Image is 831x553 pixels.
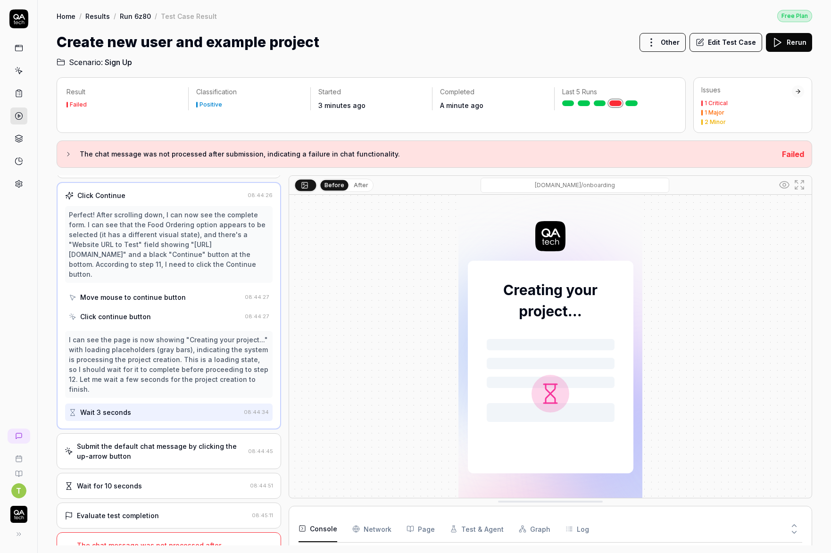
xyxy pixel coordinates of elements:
[562,87,668,97] p: Last 5 Runs
[80,312,151,322] div: Click continue button
[352,516,391,542] button: Network
[57,32,319,53] h1: Create new user and example project
[120,11,151,21] a: Run 6z80
[248,192,273,198] time: 08:44:26
[11,483,26,498] button: T
[161,11,217,21] div: Test Case Result
[440,101,483,109] time: A minute ago
[640,33,686,52] button: Other
[450,516,504,542] button: Test & Agent
[777,177,792,192] button: Show all interative elements
[85,11,110,21] a: Results
[252,512,273,519] time: 08:45:11
[80,149,774,160] h3: The chat message was not processed after submission, indicating a failure in chat functionality.
[77,190,125,200] div: Click Continue
[792,177,807,192] button: Open in full screen
[245,294,269,300] time: 08:44:27
[766,33,812,52] button: Rerun
[320,180,348,190] button: Before
[777,9,812,22] a: Free Plan
[57,11,75,21] a: Home
[77,511,159,520] div: Evaluate test completion
[4,498,33,525] button: QA Tech Logo
[318,87,424,97] p: Started
[77,441,244,461] div: Submit the default chat message by clicking the up-arrow button
[705,100,728,106] div: 1 Critical
[79,11,82,21] div: /
[67,57,103,68] span: Scenario:
[705,110,724,116] div: 1 Major
[440,87,546,97] p: Completed
[690,33,762,52] button: Edit Test Case
[565,516,589,542] button: Log
[10,506,27,523] img: QA Tech Logo
[299,516,337,542] button: Console
[248,448,273,454] time: 08:44:45
[69,335,269,394] div: I can see the page is now showing "Creating your project..." with loading placeholders (gray bars...
[66,87,181,97] p: Result
[105,57,132,68] span: Sign Up
[80,292,186,302] div: Move mouse to continue button
[701,85,792,95] div: Issues
[65,149,774,160] button: The chat message was not processed after submission, indicating a failure in chat functionality.
[407,516,435,542] button: Page
[77,481,142,491] div: Wait for 10 seconds
[244,409,269,415] time: 08:44:34
[80,407,131,417] div: Wait 3 seconds
[318,101,366,109] time: 3 minutes ago
[4,462,33,478] a: Documentation
[70,102,87,107] div: Failed
[519,516,550,542] button: Graph
[196,87,302,97] p: Classification
[65,308,273,325] button: Click continue button08:44:27
[69,210,269,279] div: Perfect! After scrolling down, I can now see the complete form. I can see that the Food Ordering ...
[777,10,812,22] div: Free Plan
[199,102,222,107] div: Positive
[65,289,273,306] button: Move mouse to continue button08:44:27
[8,429,30,444] a: New conversation
[4,447,33,462] a: Book a call with us
[250,482,273,489] time: 08:44:51
[705,119,726,125] div: 2 Minor
[114,11,116,21] div: /
[350,180,372,190] button: After
[155,11,157,21] div: /
[57,57,132,68] a: Scenario:Sign Up
[782,149,804,159] span: Failed
[65,404,273,421] button: Wait 3 seconds08:44:34
[245,313,269,320] time: 08:44:27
